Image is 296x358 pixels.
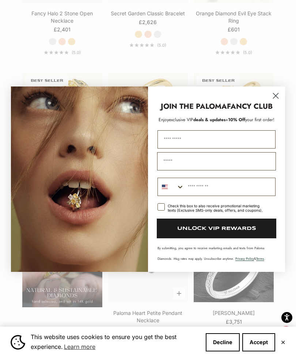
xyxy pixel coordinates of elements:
button: Accept [242,333,275,351]
input: Phone Number [184,178,275,196]
img: Cookie banner [11,335,25,350]
a: Privacy Policy [235,256,254,261]
span: deals & updates [169,116,225,123]
img: United States [162,184,168,190]
button: Decline [206,333,240,351]
button: Close [281,340,285,344]
button: Search Countries [158,178,184,196]
span: 10% Off [228,116,245,123]
p: By submitting, you agree to receive marketing emails and texts from Paloma Diamonds. Msg rates ma... [158,246,276,261]
span: + your first order! [225,116,274,123]
div: Check this box to also receive promotional marketing texts (Exclusive SMS-only deals, offers, and... [168,204,267,212]
span: & . [235,256,265,261]
input: First Name [158,130,276,149]
img: Loading... [11,86,148,272]
button: Close dialog [269,89,282,102]
button: UNLOCK VIP REWARDS [157,219,276,238]
span: Enjoy [159,116,169,123]
a: Learn more [63,341,96,352]
strong: JOIN THE PALOMA [161,101,227,112]
strong: FANCY CLUB [227,101,273,112]
span: exclusive VIP [169,116,193,123]
span: This website uses cookies to ensure you get the best experience. [31,332,200,352]
input: Email [157,152,276,170]
a: Terms [256,256,264,261]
